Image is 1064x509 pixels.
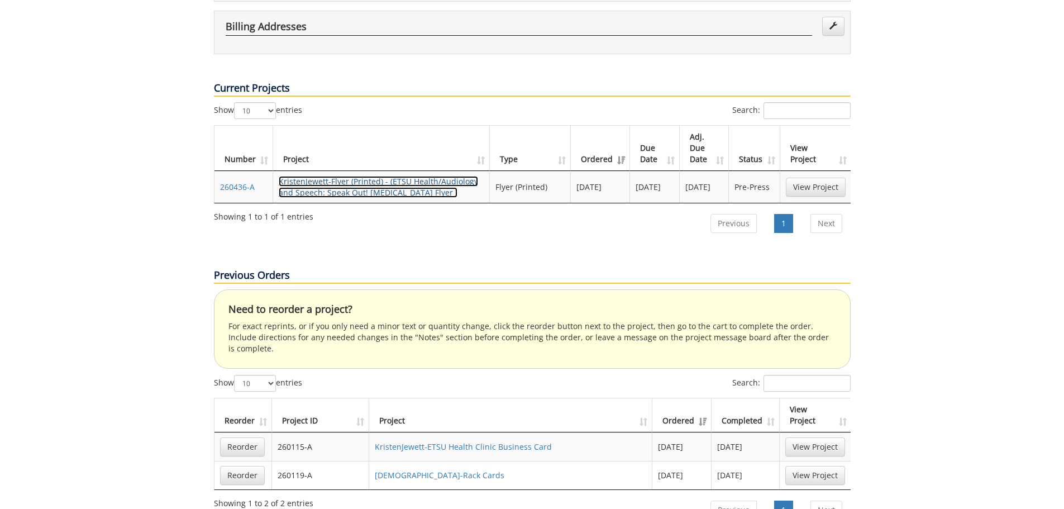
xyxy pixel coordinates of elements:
[630,171,680,203] td: [DATE]
[780,126,851,171] th: View Project: activate to sort column ascending
[272,398,370,432] th: Project ID: activate to sort column ascending
[214,398,272,432] th: Reorder: activate to sort column ascending
[729,126,780,171] th: Status: activate to sort column ascending
[214,493,313,509] div: Showing 1 to 2 of 2 entries
[220,437,265,456] a: Reorder
[680,171,729,203] td: [DATE]
[774,214,793,233] a: 1
[214,375,302,392] label: Show entries
[732,102,851,119] label: Search:
[273,126,490,171] th: Project: activate to sort column ascending
[652,432,712,461] td: [DATE]
[630,126,680,171] th: Due Date: activate to sort column ascending
[228,304,836,315] h4: Need to reorder a project?
[234,102,276,119] select: Showentries
[490,126,571,171] th: Type: activate to sort column ascending
[214,81,851,97] p: Current Projects
[652,398,712,432] th: Ordered: activate to sort column ascending
[785,466,845,485] a: View Project
[822,17,844,36] a: Edit Addresses
[214,268,851,284] p: Previous Orders
[732,375,851,392] label: Search:
[729,171,780,203] td: Pre-Press
[571,171,630,203] td: [DATE]
[214,102,302,119] label: Show entries
[226,21,812,36] h4: Billing Addresses
[712,432,780,461] td: [DATE]
[214,207,313,222] div: Showing 1 to 1 of 1 entries
[220,182,255,192] a: 260436-A
[780,398,851,432] th: View Project: activate to sort column ascending
[786,178,846,197] a: View Project
[369,398,652,432] th: Project: activate to sort column ascending
[375,470,504,481] a: [DEMOGRAPHIC_DATA]-Rack Cards
[710,214,757,233] a: Previous
[764,102,851,119] input: Search:
[220,466,265,485] a: Reorder
[214,126,273,171] th: Number: activate to sort column ascending
[272,432,370,461] td: 260115-A
[712,461,780,489] td: [DATE]
[680,126,729,171] th: Adj. Due Date: activate to sort column ascending
[810,214,842,233] a: Next
[712,398,780,432] th: Completed: activate to sort column ascending
[279,176,478,198] a: KristenJewett-Flyer (Printed) - (ETSU Health/Audiology and Speech: Speak Out! [MEDICAL_DATA] Flyer )
[764,375,851,392] input: Search:
[234,375,276,392] select: Showentries
[652,461,712,489] td: [DATE]
[228,321,836,354] p: For exact reprints, or if you only need a minor text or quantity change, click the reorder button...
[490,171,571,203] td: Flyer (Printed)
[375,441,552,452] a: KristenJewett-ETSU Health Clinic Business Card
[571,126,630,171] th: Ordered: activate to sort column ascending
[272,461,370,489] td: 260119-A
[785,437,845,456] a: View Project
